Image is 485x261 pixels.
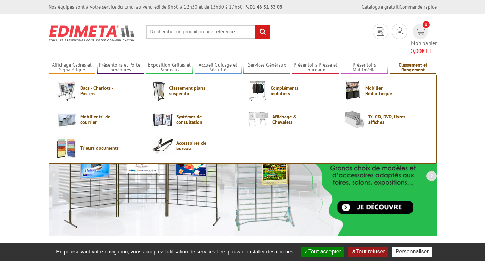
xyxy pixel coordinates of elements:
[271,85,311,96] span: Compléments mobiliers
[80,145,121,151] span: Trieurs documents
[411,24,437,55] a: devis rapide 0 Mon panier 0,00€ HT
[365,85,406,96] span: Mobilier Bibliothèque
[176,140,217,151] span: Accessoires de bureau
[152,80,237,101] a: Classement plans suspendu
[97,62,144,73] a: Présentoirs et Porte-brochures
[176,114,217,125] span: Systèmes de consultation
[80,114,121,125] span: Mobilier tri de courrier
[411,47,437,55] span: € HT
[396,27,403,35] img: devis rapide
[56,80,141,101] a: Bacs - Chariots - Posters
[272,114,313,125] span: Affichage & Chevalets
[53,249,297,255] span: En poursuivant votre navigation, vous acceptez l'utilisation de services tiers pouvant installer ...
[392,247,432,257] button: Personnaliser (fenêtre modale)
[248,80,268,101] img: Compléments mobiliers
[195,62,242,73] a: Accueil Guidage et Sécurité
[423,21,430,28] span: 0
[246,4,282,10] strong: 01 46 81 33 03
[152,80,166,101] img: Classement plans suspendu
[341,62,388,73] a: Présentoirs Multimédia
[56,137,77,159] img: Trieurs documents
[80,85,121,96] span: Bacs - Chariots - Posters
[146,25,270,39] input: Rechercher un produit ou une référence...
[415,28,425,35] img: devis rapide
[390,62,437,73] a: Classement et Rangement
[344,109,365,130] img: Tri CD, DVD, livres, affiches
[344,80,362,101] img: Mobilier Bibliothèque
[348,247,388,257] button: Tout refuser
[400,4,437,10] a: Commande rapide
[146,62,193,73] a: Exposition Grilles et Panneaux
[377,27,384,36] img: devis rapide
[411,47,421,54] span: 0,00
[248,80,333,101] a: Compléments mobiliers
[248,109,333,130] a: Affichage & Chevalets
[49,20,135,46] img: Présentoir, panneau, stand - Edimeta - PLV, affichage, mobilier bureau, entreprise
[301,247,344,257] button: Tout accepter
[411,39,437,55] span: Mon panier
[344,80,429,101] a: Mobilier Bibliothèque
[169,85,210,96] span: Classement plans suspendu
[56,137,141,159] a: Trieurs documents
[344,109,429,130] a: Tri CD, DVD, livres, affiches
[152,137,173,154] img: Accessoires de bureau
[255,25,270,39] input: rechercher
[152,109,173,130] img: Systèmes de consultation
[362,4,399,10] a: Catalogue gratuit
[368,114,409,125] span: Tri CD, DVD, livres, affiches
[152,137,237,154] a: Accessoires de bureau
[248,109,269,130] img: Affichage & Chevalets
[49,62,96,73] a: Affichage Cadres et Signalétique
[292,62,339,73] a: Présentoirs Presse et Journaux
[56,109,141,130] a: Mobilier tri de courrier
[152,109,237,130] a: Systèmes de consultation
[56,80,77,101] img: Bacs - Chariots - Posters
[56,109,77,130] img: Mobilier tri de courrier
[362,3,437,10] div: |
[243,62,290,73] a: Services Généraux
[49,3,282,10] div: Nos équipes sont à votre service du lundi au vendredi de 8h30 à 12h30 et de 13h30 à 17h30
